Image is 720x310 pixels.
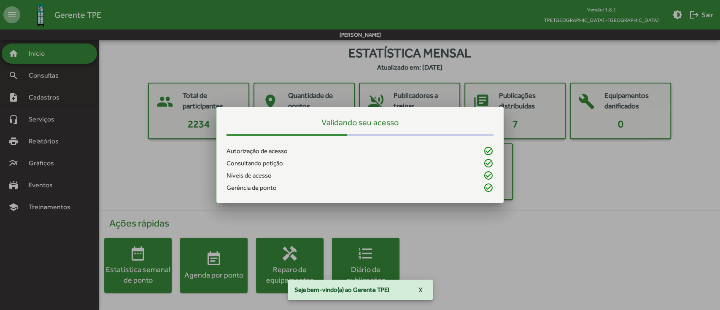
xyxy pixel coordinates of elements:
[227,171,272,181] span: Níveis de acesso
[294,286,389,294] span: Seja bem-vindo(a) ao Gerente TPE!
[227,183,277,193] span: Gerência de ponto
[227,117,493,127] h5: Validando seu acesso
[227,159,283,168] span: Consultando petição
[483,158,493,168] mat-icon: check_circle_outline
[418,282,423,297] span: X
[483,146,493,156] mat-icon: check_circle_outline
[483,170,493,181] mat-icon: check_circle_outline
[227,146,288,156] span: Autorização de acesso
[483,183,493,193] mat-icon: check_circle_outline
[412,282,429,297] button: X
